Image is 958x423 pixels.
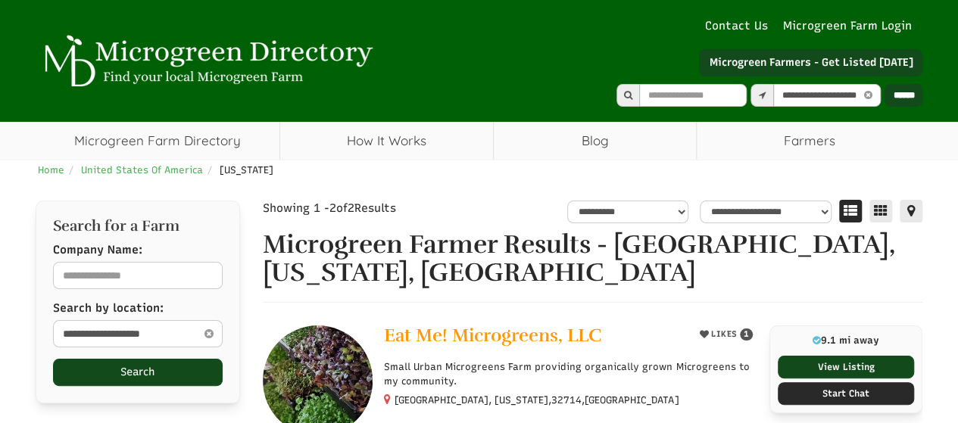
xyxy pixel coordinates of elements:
a: United States Of America [81,164,203,176]
span: Farmers [697,122,923,160]
a: View Listing [778,356,915,378]
button: Search [53,359,223,386]
a: Microgreen Farmers - Get Listed [DATE] [699,49,922,76]
small: [GEOGRAPHIC_DATA], [US_STATE], , [395,394,679,406]
button: LIKES 1 [694,325,758,344]
label: Search by location: [53,300,164,316]
a: Blog [494,122,696,160]
select: overall_rating_filter-1 [567,201,688,223]
a: Home [38,164,64,176]
span: 1 [739,328,753,341]
span: [US_STATE] [220,164,273,176]
span: 2 [348,201,354,215]
p: Small Urban Microgreens Farm providing organically grown Microgreens to my community. [384,360,757,387]
img: Microgreen Directory [36,35,376,88]
p: 9.1 mi away [778,334,915,347]
h2: Search for a Farm [53,218,223,235]
span: 2 [329,201,336,215]
div: Showing 1 - of Results [263,201,482,216]
label: Company Name: [53,242,142,258]
a: Contact Us [697,18,775,34]
a: Eat Me! Microgreens, LLC [384,325,704,349]
span: 32714 [551,393,582,407]
a: Microgreen Farm Login [782,18,919,34]
a: Start Chat [778,382,915,405]
select: sortbox-1 [700,201,832,223]
a: Microgreen Farm Directory [36,122,280,160]
span: LIKES [709,329,738,339]
h1: Microgreen Farmer Results - [GEOGRAPHIC_DATA], [US_STATE], [GEOGRAPHIC_DATA] [263,231,922,288]
span: [GEOGRAPHIC_DATA] [585,393,679,407]
span: Eat Me! Microgreens, LLC [384,324,601,347]
a: How It Works [280,122,493,160]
